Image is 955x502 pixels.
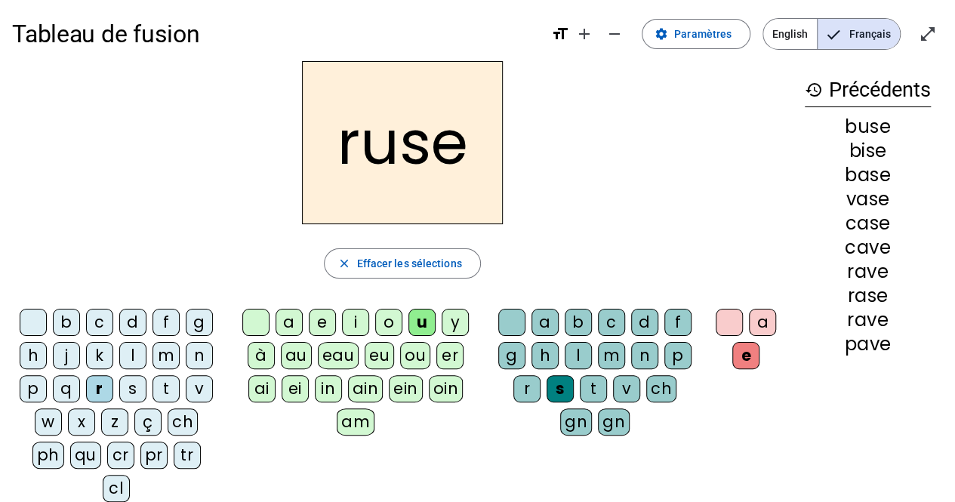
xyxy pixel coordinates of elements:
div: ch [168,408,198,436]
div: f [664,309,692,336]
div: cave [805,239,931,257]
button: Entrer en plein écran [913,19,943,49]
div: cr [107,442,134,469]
div: gn [560,408,592,436]
div: u [408,309,436,336]
span: Paramètres [674,25,732,43]
div: oin [429,375,464,402]
div: x [68,408,95,436]
div: b [53,309,80,336]
div: d [119,309,146,336]
button: Paramètres [642,19,750,49]
mat-icon: close [337,257,350,270]
div: t [152,375,180,402]
div: à [248,342,275,369]
div: b [565,309,592,336]
div: i [342,309,369,336]
div: gn [598,408,630,436]
div: s [119,375,146,402]
div: e [732,342,759,369]
div: q [53,375,80,402]
div: ou [400,342,430,369]
div: ai [248,375,276,402]
div: er [436,342,464,369]
div: buse [805,118,931,136]
mat-button-toggle-group: Language selection [762,18,901,50]
div: tr [174,442,201,469]
div: f [152,309,180,336]
mat-icon: format_size [551,25,569,43]
div: p [20,375,47,402]
div: cl [103,475,130,502]
div: ph [32,442,64,469]
div: am [337,408,374,436]
div: g [498,342,525,369]
div: n [631,342,658,369]
div: a [531,309,559,336]
h2: ruse [302,61,503,224]
mat-icon: open_in_full [919,25,937,43]
div: c [598,309,625,336]
div: eau [318,342,359,369]
div: t [580,375,607,402]
button: Augmenter la taille de la police [569,19,599,49]
span: English [763,19,817,49]
div: v [613,375,640,402]
div: j [53,342,80,369]
mat-icon: history [805,81,823,99]
div: h [20,342,47,369]
div: case [805,214,931,233]
h3: Précédents [805,73,931,107]
div: k [86,342,113,369]
mat-icon: add [575,25,593,43]
div: ein [389,375,423,402]
div: in [315,375,342,402]
div: qu [70,442,101,469]
div: z [101,408,128,436]
div: ç [134,408,162,436]
div: rase [805,287,931,305]
div: h [531,342,559,369]
div: m [598,342,625,369]
div: vase [805,190,931,208]
div: p [664,342,692,369]
div: g [186,309,213,336]
div: eu [365,342,394,369]
div: e [309,309,336,336]
div: w [35,408,62,436]
div: pave [805,335,931,353]
div: d [631,309,658,336]
span: Effacer les sélections [356,254,461,273]
div: bise [805,142,931,160]
div: au [281,342,312,369]
div: r [513,375,541,402]
div: a [276,309,303,336]
div: y [442,309,469,336]
mat-icon: remove [605,25,624,43]
h1: Tableau de fusion [12,10,539,58]
div: base [805,166,931,184]
div: n [186,342,213,369]
div: ei [282,375,309,402]
div: v [186,375,213,402]
div: l [119,342,146,369]
div: a [749,309,776,336]
div: r [86,375,113,402]
div: ain [348,375,384,402]
button: Diminuer la taille de la police [599,19,630,49]
div: o [375,309,402,336]
div: rave [805,311,931,329]
div: ch [646,375,676,402]
mat-icon: settings [655,27,668,41]
div: s [547,375,574,402]
span: Français [818,19,900,49]
div: pr [140,442,168,469]
button: Effacer les sélections [324,248,480,279]
div: rave [805,263,931,281]
div: l [565,342,592,369]
div: c [86,309,113,336]
div: m [152,342,180,369]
